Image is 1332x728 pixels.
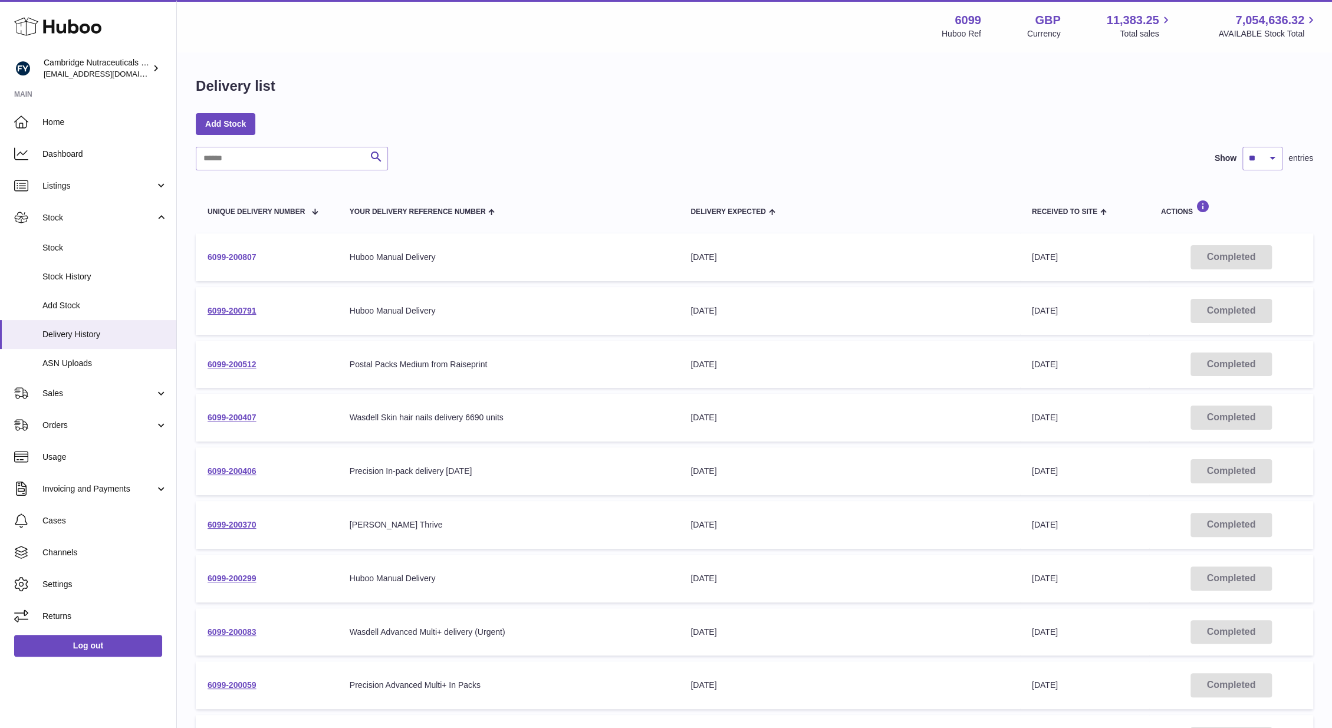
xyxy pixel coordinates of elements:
a: 6099-200299 [208,574,256,583]
div: [DATE] [690,412,1008,423]
span: entries [1288,153,1313,164]
span: Stock [42,242,167,253]
div: [DATE] [690,305,1008,317]
span: 11,383.25 [1106,12,1159,28]
span: Dashboard [42,149,167,160]
div: [DATE] [690,680,1008,691]
span: Settings [42,579,167,590]
a: 6099-200407 [208,413,256,422]
a: 7,054,636.32 AVAILABLE Stock Total [1218,12,1318,39]
div: Huboo Manual Delivery [350,305,667,317]
span: Home [42,117,167,128]
div: [DATE] [690,466,1008,477]
div: Cambridge Nutraceuticals Ltd [44,57,150,80]
div: Actions [1161,200,1301,216]
span: [DATE] [1032,360,1058,369]
span: Orders [42,420,155,431]
span: Cases [42,515,167,526]
span: Delivery History [42,329,167,340]
span: [DATE] [1032,306,1058,315]
a: 6099-200512 [208,360,256,369]
img: huboo@camnutra.com [14,60,32,77]
span: [DATE] [1032,627,1058,637]
strong: 6099 [955,12,981,28]
span: ASN Uploads [42,358,167,369]
a: Log out [14,635,162,656]
div: Huboo Manual Delivery [350,573,667,584]
span: [DATE] [1032,252,1058,262]
strong: GBP [1035,12,1060,28]
div: Postal Packs Medium from Raiseprint [350,359,667,370]
span: Usage [42,452,167,463]
span: [EMAIL_ADDRESS][DOMAIN_NAME] [44,69,173,78]
span: 7,054,636.32 [1235,12,1304,28]
div: Precision In-pack delivery [DATE] [350,466,667,477]
label: Show [1215,153,1236,164]
div: Huboo Manual Delivery [350,252,667,263]
a: 6099-200406 [208,466,256,476]
div: Precision Advanced Multi+ In Packs [350,680,667,691]
span: Listings [42,180,155,192]
span: Returns [42,611,167,622]
div: [DATE] [690,573,1008,584]
span: Invoicing and Payments [42,483,155,495]
h1: Delivery list [196,77,275,95]
span: Total sales [1120,28,1172,39]
a: 6099-200370 [208,520,256,529]
div: [DATE] [690,359,1008,370]
div: Wasdell Advanced Multi+ delivery (Urgent) [350,627,667,638]
span: Delivery Expected [690,208,765,216]
div: Wasdell Skin hair nails delivery 6690 units [350,412,667,423]
span: [DATE] [1032,574,1058,583]
span: Add Stock [42,300,167,311]
span: AVAILABLE Stock Total [1218,28,1318,39]
span: [DATE] [1032,680,1058,690]
span: Stock History [42,271,167,282]
div: Huboo Ref [942,28,981,39]
span: Channels [42,547,167,558]
span: [DATE] [1032,413,1058,422]
span: Unique Delivery Number [208,208,305,216]
a: Add Stock [196,113,255,134]
div: [DATE] [690,252,1008,263]
span: Stock [42,212,155,223]
span: Your Delivery Reference Number [350,208,486,216]
a: 6099-200083 [208,627,256,637]
span: [DATE] [1032,466,1058,476]
div: [PERSON_NAME] Thrive [350,519,667,531]
span: Sales [42,388,155,399]
div: [DATE] [690,519,1008,531]
a: 6099-200791 [208,306,256,315]
a: 11,383.25 Total sales [1106,12,1172,39]
span: Received to Site [1032,208,1097,216]
div: [DATE] [690,627,1008,638]
div: Currency [1027,28,1061,39]
a: 6099-200807 [208,252,256,262]
span: [DATE] [1032,520,1058,529]
a: 6099-200059 [208,680,256,690]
